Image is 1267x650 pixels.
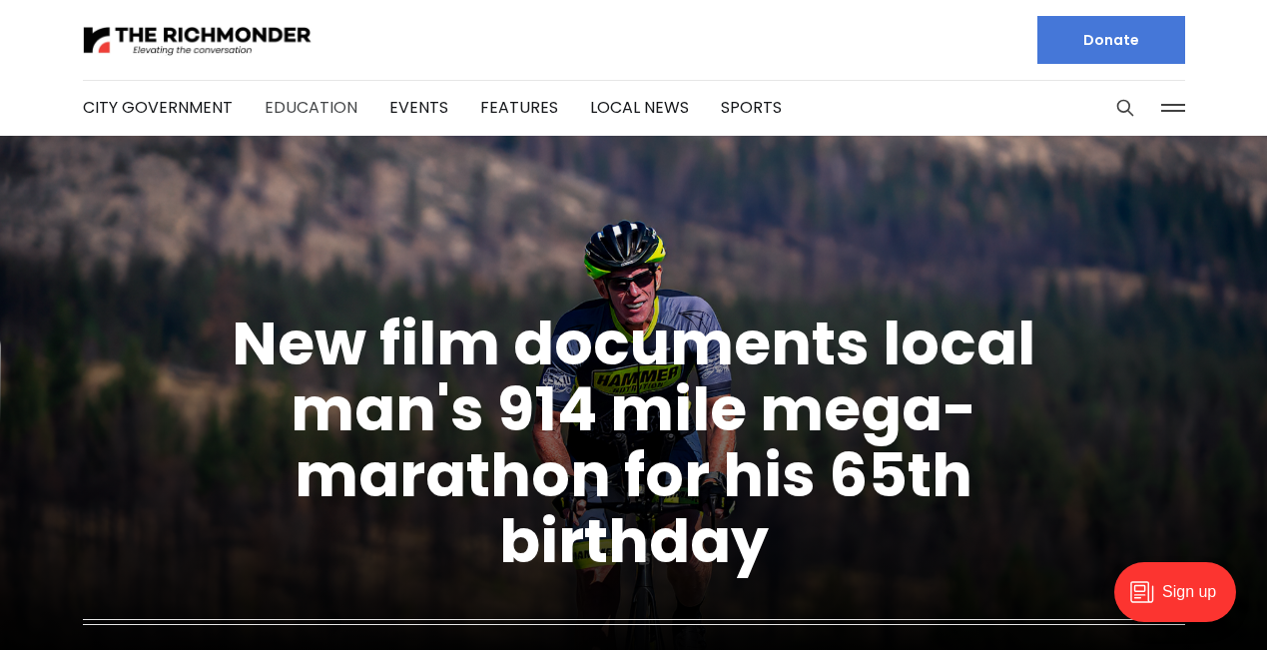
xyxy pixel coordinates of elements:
[480,96,558,119] a: Features
[590,96,689,119] a: Local News
[83,96,233,119] a: City Government
[1097,552,1267,650] iframe: portal-trigger
[232,302,1035,583] a: New film documents local man's 914 mile mega-marathon for his 65th birthday
[265,96,357,119] a: Education
[721,96,782,119] a: Sports
[1037,16,1185,64] a: Donate
[83,23,313,58] img: The Richmonder
[1110,93,1140,123] button: Search this site
[389,96,448,119] a: Events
